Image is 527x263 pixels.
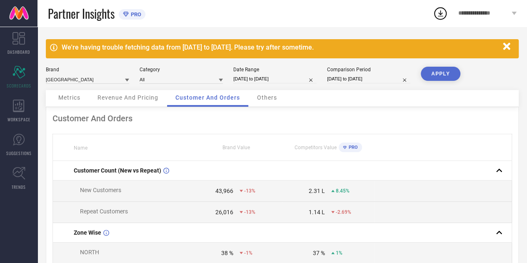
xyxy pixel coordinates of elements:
button: APPLY [421,67,460,81]
span: Competitors Value [295,145,337,150]
div: 26,016 [215,209,233,215]
span: WORKSPACE [7,116,30,123]
div: Customer And Orders [52,113,512,123]
input: Select date range [233,75,317,83]
span: Zone Wise [74,229,101,236]
span: Metrics [58,94,80,101]
span: Brand Value [222,145,250,150]
div: 1.14 L [309,209,325,215]
span: Customer And Orders [175,94,240,101]
span: TRENDS [12,184,26,190]
span: -13% [244,209,255,215]
span: -1% [244,250,252,256]
span: 1% [336,250,342,256]
span: -13% [244,188,255,194]
div: 2.31 L [309,188,325,194]
span: 8.45% [336,188,350,194]
div: Brand [46,67,129,73]
span: DASHBOARD [7,49,30,55]
div: We're having trouble fetching data from [DATE] to [DATE]. Please try after sometime. [62,43,499,51]
div: 43,966 [215,188,233,194]
span: -2.69% [336,209,351,215]
span: Name [74,145,87,151]
span: SUGGESTIONS [6,150,32,156]
span: Repeat Customers [80,208,128,215]
span: New Customers [80,187,121,193]
span: PRO [347,145,358,150]
div: 37 % [313,250,325,256]
span: Others [257,94,277,101]
div: Date Range [233,67,317,73]
span: NORTH [80,249,99,255]
div: Comparison Period [327,67,410,73]
div: Category [140,67,223,73]
div: 38 % [221,250,233,256]
span: Revenue And Pricing [97,94,158,101]
span: SCORECARDS [7,83,31,89]
span: Customer Count (New vs Repeat) [74,167,161,174]
span: Partner Insights [48,5,115,22]
input: Select comparison period [327,75,410,83]
span: PRO [129,11,141,18]
div: Open download list [433,6,448,21]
